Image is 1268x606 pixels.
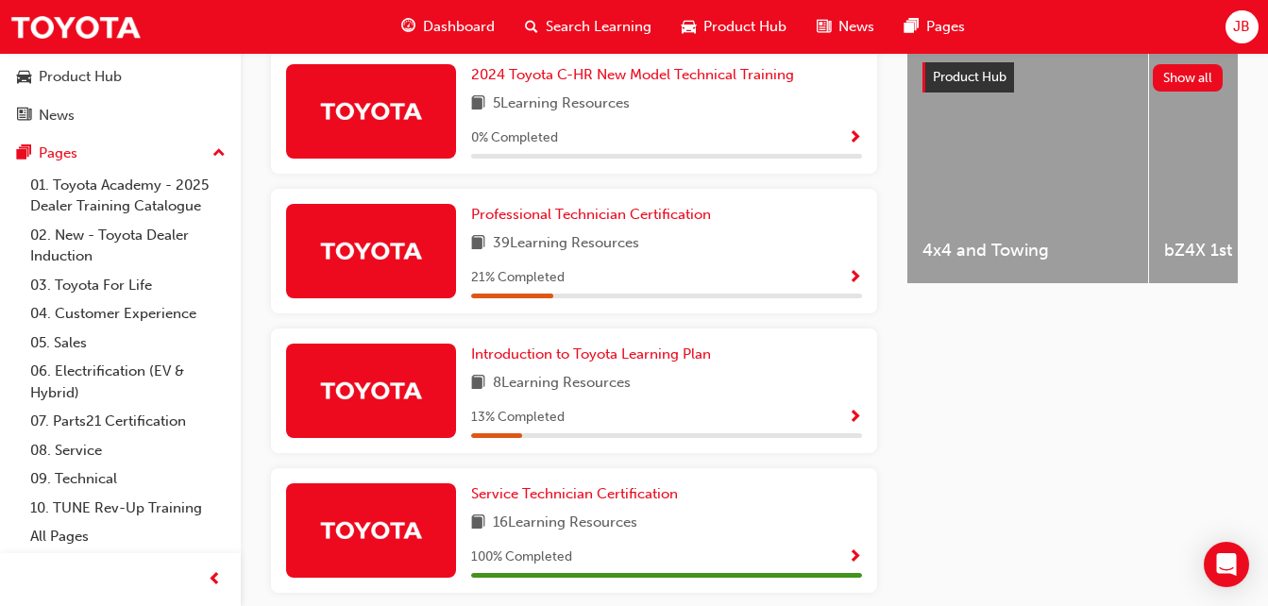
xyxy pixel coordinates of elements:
[848,549,862,566] span: Show Progress
[493,232,639,256] span: 39 Learning Resources
[848,266,862,290] button: Show Progress
[817,15,831,39] span: news-icon
[319,94,423,127] img: Trak
[17,69,31,86] span: car-icon
[471,512,485,535] span: book-icon
[848,126,862,150] button: Show Progress
[23,271,233,300] a: 03. Toyota For Life
[39,143,77,164] div: Pages
[23,494,233,523] a: 10. TUNE Rev-Up Training
[319,234,423,267] img: Trak
[471,206,711,223] span: Professional Technician Certification
[17,108,31,125] span: news-icon
[8,136,233,171] button: Pages
[922,62,1223,93] a: Product HubShow all
[319,374,423,407] img: Trak
[471,407,565,429] span: 13 % Completed
[471,204,719,226] a: Professional Technician Certification
[23,407,233,436] a: 07. Parts21 Certification
[23,436,233,465] a: 08. Service
[386,8,510,46] a: guage-iconDashboard
[933,69,1006,85] span: Product Hub
[471,344,719,365] a: Introduction to Toyota Learning Plan
[23,357,233,407] a: 06. Electrification (EV & Hybrid)
[423,16,495,38] span: Dashboard
[848,406,862,429] button: Show Progress
[23,171,233,221] a: 01. Toyota Academy - 2025 Dealer Training Catalogue
[493,93,630,116] span: 5 Learning Resources
[1233,16,1250,38] span: JB
[471,93,485,116] span: book-icon
[23,522,233,551] a: All Pages
[471,127,558,149] span: 0 % Completed
[493,372,631,396] span: 8 Learning Resources
[319,513,423,547] img: Trak
[17,145,31,162] span: pages-icon
[1153,64,1224,92] button: Show all
[208,568,222,592] span: prev-icon
[703,16,786,38] span: Product Hub
[907,47,1148,283] a: 4x4 and Towing
[471,483,685,505] a: Service Technician Certification
[471,345,711,362] span: Introduction to Toyota Learning Plan
[1204,542,1249,587] div: Open Intercom Messenger
[471,232,485,256] span: book-icon
[525,15,538,39] span: search-icon
[23,299,233,328] a: 04. Customer Experience
[471,485,678,502] span: Service Technician Certification
[848,130,862,147] span: Show Progress
[9,6,142,48] img: Trak
[922,240,1133,261] span: 4x4 and Towing
[23,221,233,271] a: 02. New - Toyota Dealer Induction
[905,15,919,39] span: pages-icon
[838,16,874,38] span: News
[510,8,667,46] a: search-iconSearch Learning
[546,16,651,38] span: Search Learning
[212,142,226,166] span: up-icon
[471,267,565,289] span: 21 % Completed
[926,16,965,38] span: Pages
[889,8,980,46] a: pages-iconPages
[1226,10,1259,43] button: JB
[682,15,696,39] span: car-icon
[493,512,637,535] span: 16 Learning Resources
[8,59,233,94] a: Product Hub
[471,64,802,86] a: 2024 Toyota C-HR New Model Technical Training
[401,15,415,39] span: guage-icon
[848,546,862,569] button: Show Progress
[802,8,889,46] a: news-iconNews
[667,8,802,46] a: car-iconProduct Hub
[23,464,233,494] a: 09. Technical
[39,105,75,126] div: News
[23,328,233,358] a: 05. Sales
[848,410,862,427] span: Show Progress
[848,270,862,287] span: Show Progress
[8,98,233,133] a: News
[471,547,572,568] span: 100 % Completed
[471,66,794,83] span: 2024 Toyota C-HR New Model Technical Training
[39,66,122,88] div: Product Hub
[471,372,485,396] span: book-icon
